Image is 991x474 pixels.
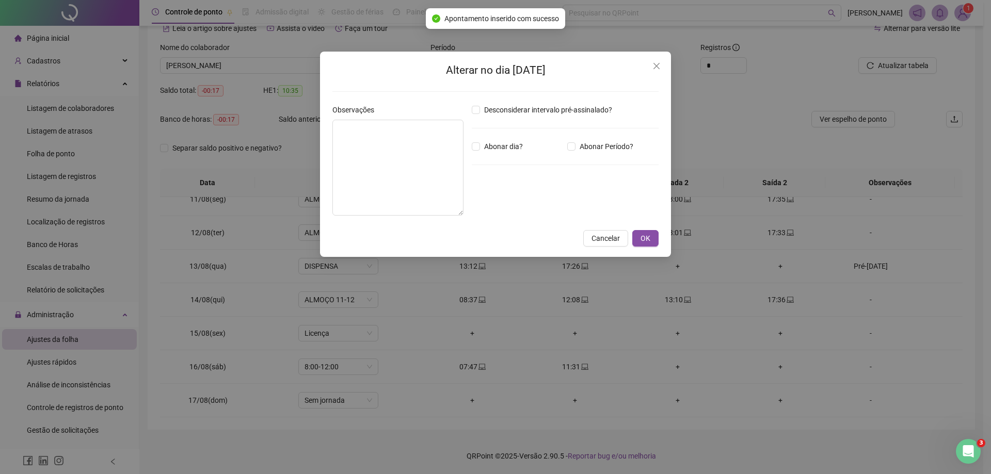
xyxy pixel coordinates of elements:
[956,439,981,464] iframe: Intercom live chat
[652,62,661,70] span: close
[977,439,985,447] span: 3
[641,233,650,244] span: OK
[444,13,559,24] span: Apontamento inserido com sucesso
[583,230,628,247] button: Cancelar
[480,141,527,152] span: Abonar dia?
[592,233,620,244] span: Cancelar
[632,230,659,247] button: OK
[332,62,659,79] h2: Alterar no dia [DATE]
[480,104,616,116] span: Desconsiderar intervalo pré-assinalado?
[576,141,637,152] span: Abonar Período?
[332,104,381,116] label: Observações
[648,58,665,74] button: Close
[432,14,440,23] span: check-circle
